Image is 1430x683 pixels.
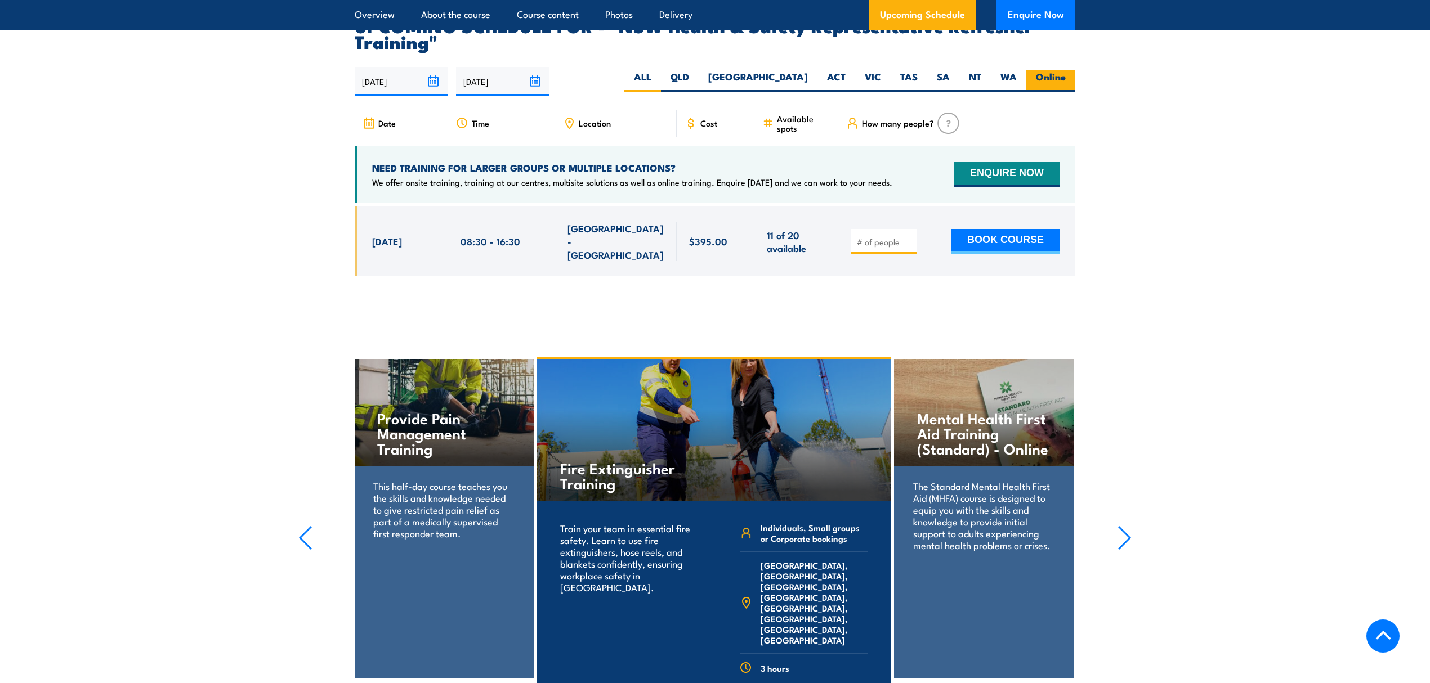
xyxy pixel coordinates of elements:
[372,161,892,174] h4: NEED TRAINING FOR LARGER GROUPS OR MULTIPLE LOCATIONS?
[579,118,611,128] span: Location
[378,118,396,128] span: Date
[355,17,1075,49] h2: UPCOMING SCHEDULE FOR - "NSW Health & Safety Representative Refresher Training"
[917,410,1051,456] h4: Mental Health First Aid Training (Standard) - Online
[560,460,692,491] h4: Fire Extinguisher Training
[661,70,699,92] label: QLD
[699,70,817,92] label: [GEOGRAPHIC_DATA]
[855,70,891,92] label: VIC
[951,229,1060,254] button: BOOK COURSE
[560,522,699,593] p: Train your team in essential fire safety. Learn to use fire extinguishers, hose reels, and blanke...
[857,236,913,248] input: # of people
[767,228,826,255] span: 11 of 20 available
[959,70,991,92] label: NT
[373,480,515,539] p: This half-day course teaches you the skills and knowledge needed to give restricted pain relief a...
[372,235,402,248] span: [DATE]
[456,67,549,96] input: To date
[689,235,727,248] span: $395.00
[700,118,717,128] span: Cost
[777,114,830,133] span: Available spots
[954,162,1060,187] button: ENQUIRE NOW
[372,177,892,188] p: We offer onsite training, training at our centres, multisite solutions as well as online training...
[1026,70,1075,92] label: Online
[624,70,661,92] label: ALL
[761,663,789,673] span: 3 hours
[991,70,1026,92] label: WA
[927,70,959,92] label: SA
[817,70,855,92] label: ACT
[891,70,927,92] label: TAS
[377,410,511,456] h4: Provide Pain Management Training
[862,118,934,128] span: How many people?
[472,118,489,128] span: Time
[761,522,868,543] span: Individuals, Small groups or Corporate bookings
[913,480,1054,551] p: The Standard Mental Health First Aid (MHFA) course is designed to equip you with the skills and k...
[761,560,868,645] span: [GEOGRAPHIC_DATA], [GEOGRAPHIC_DATA], [GEOGRAPHIC_DATA], [GEOGRAPHIC_DATA], [GEOGRAPHIC_DATA], [G...
[567,222,664,261] span: [GEOGRAPHIC_DATA] - [GEOGRAPHIC_DATA]
[355,67,448,96] input: From date
[461,235,520,248] span: 08:30 - 16:30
